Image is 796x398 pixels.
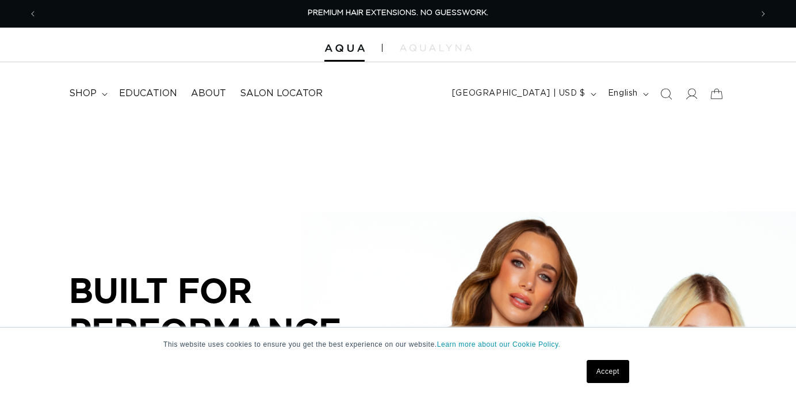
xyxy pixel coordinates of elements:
[62,81,112,107] summary: shop
[445,83,601,105] button: [GEOGRAPHIC_DATA] | USD $
[191,88,226,100] span: About
[437,340,561,348] a: Learn more about our Cookie Policy.
[112,81,184,107] a: Education
[69,88,97,100] span: shop
[587,360,629,383] a: Accept
[608,88,638,100] span: English
[240,88,323,100] span: Salon Locator
[751,3,776,25] button: Next announcement
[324,44,365,52] img: Aqua Hair Extensions
[400,44,472,51] img: aqualyna.com
[653,81,679,107] summary: Search
[119,88,177,100] span: Education
[601,83,653,105] button: English
[308,9,488,17] span: PREMIUM HAIR EXTENSIONS. NO GUESSWORK.
[163,339,633,350] p: This website uses cookies to ensure you get the best experience on our website.
[184,81,233,107] a: About
[233,81,330,107] a: Salon Locator
[452,88,585,100] span: [GEOGRAPHIC_DATA] | USD $
[20,3,45,25] button: Previous announcement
